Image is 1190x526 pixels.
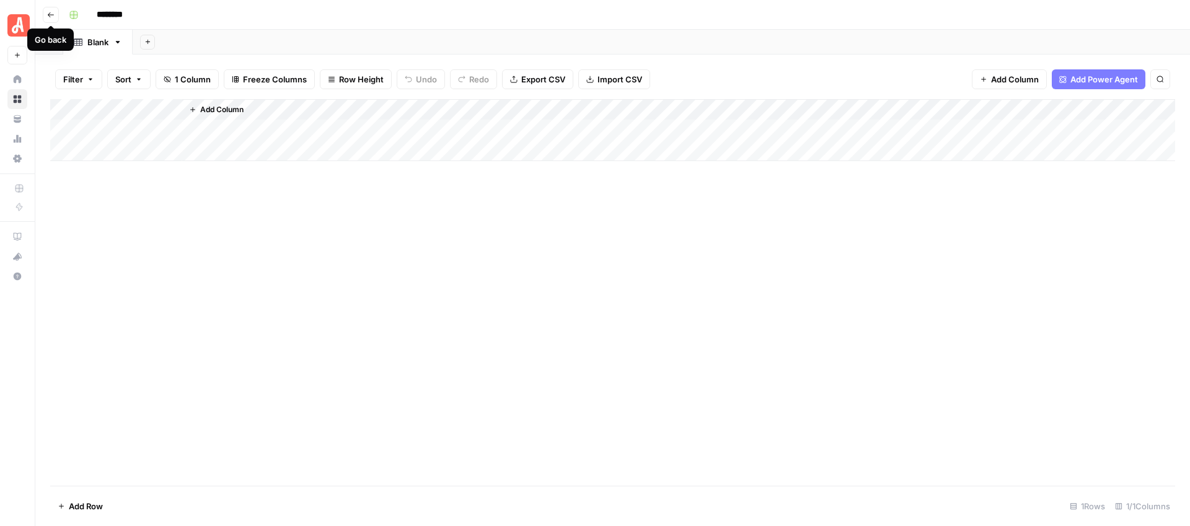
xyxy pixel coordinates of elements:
[7,149,27,169] a: Settings
[7,89,27,109] a: Browse
[320,69,392,89] button: Row Height
[502,69,573,89] button: Export CSV
[63,30,133,55] a: Blank
[972,69,1047,89] button: Add Column
[991,73,1039,85] span: Add Column
[7,14,30,37] img: Angi Logo
[63,73,83,85] span: Filter
[416,73,437,85] span: Undo
[115,73,131,85] span: Sort
[87,36,108,48] div: Blank
[7,69,27,89] a: Home
[243,73,307,85] span: Freeze Columns
[69,500,103,512] span: Add Row
[7,266,27,286] button: Help + Support
[107,69,151,89] button: Sort
[1052,69,1145,89] button: Add Power Agent
[521,73,565,85] span: Export CSV
[224,69,315,89] button: Freeze Columns
[1110,496,1175,516] div: 1/1 Columns
[7,247,27,266] button: What's new?
[7,227,27,247] a: AirOps Academy
[7,10,27,41] button: Workspace: Angi
[578,69,650,89] button: Import CSV
[8,247,27,266] div: What's new?
[156,69,219,89] button: 1 Column
[175,73,211,85] span: 1 Column
[1065,496,1110,516] div: 1 Rows
[7,129,27,149] a: Usage
[50,496,110,516] button: Add Row
[35,33,66,46] div: Go back
[200,104,244,115] span: Add Column
[339,73,384,85] span: Row Height
[184,102,249,118] button: Add Column
[55,69,102,89] button: Filter
[450,69,497,89] button: Redo
[7,109,27,129] a: Your Data
[1070,73,1138,85] span: Add Power Agent
[397,69,445,89] button: Undo
[597,73,642,85] span: Import CSV
[469,73,489,85] span: Redo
